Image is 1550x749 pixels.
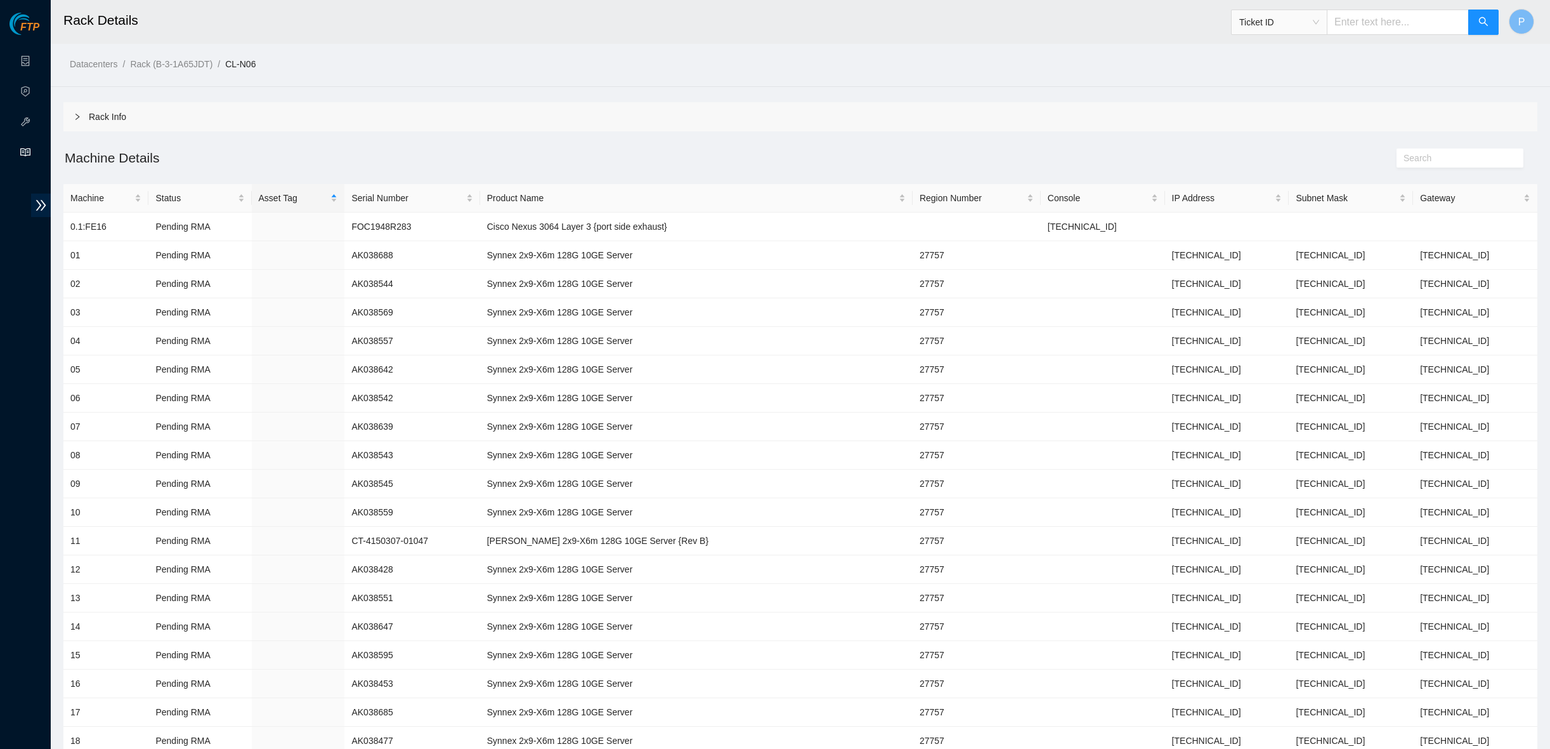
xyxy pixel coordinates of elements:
[1165,584,1289,613] td: [TECHNICAL_ID]
[480,384,913,413] td: Synnex 2x9-X6m 128G 10GE Server
[1165,698,1289,727] td: [TECHNICAL_ID]
[913,670,1041,698] td: 27757
[63,327,148,355] td: 04
[480,641,913,670] td: Synnex 2x9-X6m 128G 10GE Server
[913,555,1041,584] td: 27757
[20,22,39,34] span: FTP
[148,384,251,413] td: Pending RMA
[1413,613,1537,641] td: [TECHNICAL_ID]
[1289,384,1413,413] td: [TECHNICAL_ID]
[1041,213,1165,241] td: [TECHNICAL_ID]
[1478,17,1488,29] span: search
[913,584,1041,613] td: 27757
[63,584,148,613] td: 13
[913,613,1041,641] td: 27757
[148,584,251,613] td: Pending RMA
[1509,9,1534,34] button: P
[480,270,913,298] td: Synnex 2x9-X6m 128G 10GE Server
[1165,498,1289,527] td: [TECHNICAL_ID]
[148,527,251,555] td: Pending RMA
[344,241,479,270] td: AK038688
[913,327,1041,355] td: 27757
[344,413,479,441] td: AK038639
[1289,441,1413,470] td: [TECHNICAL_ID]
[148,270,251,298] td: Pending RMA
[1165,555,1289,584] td: [TECHNICAL_ID]
[1289,298,1413,327] td: [TECHNICAL_ID]
[344,555,479,584] td: AK038428
[63,613,148,641] td: 14
[74,113,81,121] span: right
[1413,413,1537,441] td: [TECHNICAL_ID]
[1413,441,1537,470] td: [TECHNICAL_ID]
[1289,613,1413,641] td: [TECHNICAL_ID]
[1413,384,1537,413] td: [TECHNICAL_ID]
[130,59,212,69] a: Rack (B-3-1A65JDT)
[480,327,913,355] td: Synnex 2x9-X6m 128G 10GE Server
[1165,384,1289,413] td: [TECHNICAL_ID]
[1413,670,1537,698] td: [TECHNICAL_ID]
[344,641,479,670] td: AK038595
[344,213,479,241] td: FOC1948R283
[480,470,913,498] td: Synnex 2x9-X6m 128G 10GE Server
[63,670,148,698] td: 16
[1413,527,1537,555] td: [TECHNICAL_ID]
[913,498,1041,527] td: 27757
[10,23,39,39] a: Akamai TechnologiesFTP
[10,13,64,35] img: Akamai Technologies
[913,241,1041,270] td: 27757
[344,527,479,555] td: CT-4150307-01047
[1413,555,1537,584] td: [TECHNICAL_ID]
[913,270,1041,298] td: 27757
[148,555,251,584] td: Pending RMA
[1289,355,1413,384] td: [TECHNICAL_ID]
[1165,641,1289,670] td: [TECHNICAL_ID]
[63,498,148,527] td: 10
[63,413,148,441] td: 07
[148,441,251,470] td: Pending RMA
[480,441,913,470] td: Synnex 2x9-X6m 128G 10GE Server
[1413,270,1537,298] td: [TECHNICAL_ID]
[344,670,479,698] td: AK038453
[1165,441,1289,470] td: [TECHNICAL_ID]
[1413,698,1537,727] td: [TECHNICAL_ID]
[480,241,913,270] td: Synnex 2x9-X6m 128G 10GE Server
[148,213,251,241] td: Pending RMA
[63,470,148,498] td: 09
[148,355,251,384] td: Pending RMA
[480,698,913,727] td: Synnex 2x9-X6m 128G 10GE Server
[63,270,148,298] td: 02
[344,384,479,413] td: AK038542
[63,147,1169,168] h2: Machine Details
[480,355,913,384] td: Synnex 2x9-X6m 128G 10GE Server
[1289,498,1413,527] td: [TECHNICAL_ID]
[63,441,148,470] td: 08
[1413,641,1537,670] td: [TECHNICAL_ID]
[1165,470,1289,498] td: [TECHNICAL_ID]
[913,527,1041,555] td: 27757
[1165,670,1289,698] td: [TECHNICAL_ID]
[1413,327,1537,355] td: [TECHNICAL_ID]
[1413,498,1537,527] td: [TECHNICAL_ID]
[148,298,251,327] td: Pending RMA
[480,527,913,555] td: [PERSON_NAME] 2x9-X6m 128G 10GE Server {Rev B}
[63,298,148,327] td: 03
[480,213,913,241] td: Cisco Nexus 3064 Layer 3 {port side exhaust}
[480,498,913,527] td: Synnex 2x9-X6m 128G 10GE Server
[913,470,1041,498] td: 27757
[1413,241,1537,270] td: [TECHNICAL_ID]
[1289,527,1413,555] td: [TECHNICAL_ID]
[70,59,117,69] a: Datacenters
[148,698,251,727] td: Pending RMA
[913,698,1041,727] td: 27757
[63,241,148,270] td: 01
[1289,698,1413,727] td: [TECHNICAL_ID]
[1413,355,1537,384] td: [TECHNICAL_ID]
[63,102,1537,131] div: Rack Info
[31,194,51,217] span: double-right
[344,613,479,641] td: AK038647
[1413,298,1537,327] td: [TECHNICAL_ID]
[63,213,148,241] td: 0.1:FE16
[63,698,148,727] td: 17
[344,698,479,727] td: AK038685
